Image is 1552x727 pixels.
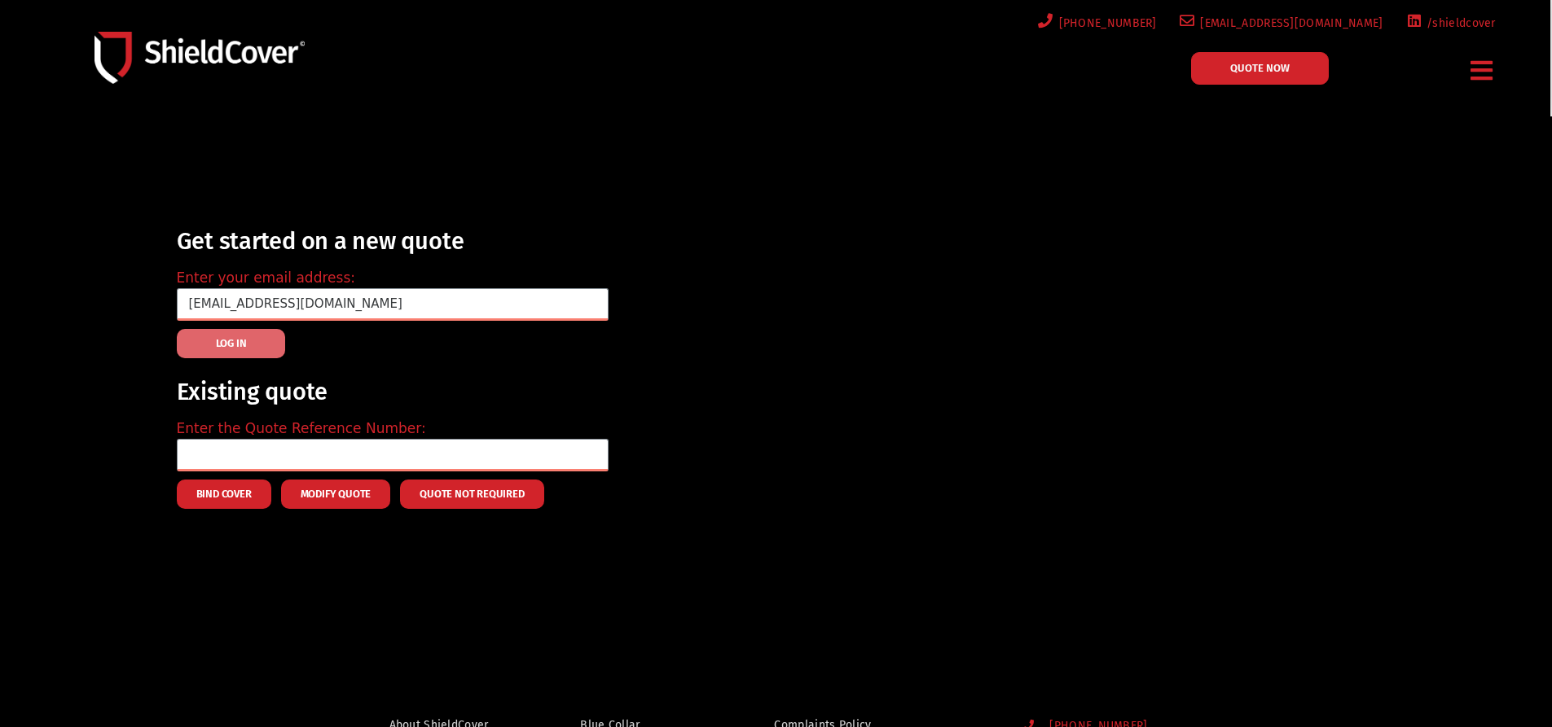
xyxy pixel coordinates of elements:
[177,329,286,358] button: LOG IN
[177,288,609,321] input: Email
[1230,63,1290,73] span: QUOTE NOW
[1176,13,1383,33] a: [EMAIL_ADDRESS][DOMAIN_NAME]
[1191,52,1329,85] a: QUOTE NOW
[196,493,252,496] span: Bind Cover
[1465,51,1500,90] div: Menu Toggle
[177,268,355,289] label: Enter your email address:
[420,493,524,496] span: Quote Not Required
[216,342,247,345] span: LOG IN
[177,418,426,440] label: Enter the Quote Reference Number:
[1421,13,1496,33] span: /shieldcover
[400,480,543,509] button: Quote Not Required
[1053,13,1157,33] span: [PHONE_NUMBER]
[1194,13,1383,33] span: [EMAIL_ADDRESS][DOMAIN_NAME]
[177,229,609,255] h2: Get started on a new quote
[177,480,271,509] button: Bind Cover
[1403,13,1496,33] a: /shieldcover
[177,379,609,405] h2: Existing quote
[301,493,372,496] span: Modify Quote
[281,480,391,509] button: Modify Quote
[95,32,305,83] img: Shield-Cover-Underwriting-Australia-logo-full
[1035,13,1157,33] a: [PHONE_NUMBER]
